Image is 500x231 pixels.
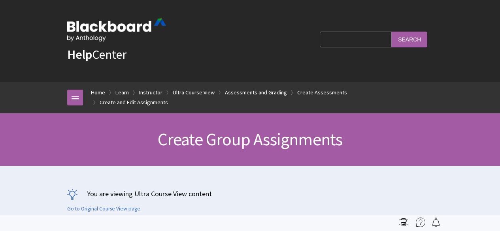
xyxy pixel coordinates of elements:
img: Blackboard by Anthology [67,19,166,41]
img: Print [399,218,408,227]
strong: Help [67,47,92,62]
a: Assessments and Grading [225,88,287,98]
img: More help [416,218,425,227]
a: Home [91,88,105,98]
a: Create Assessments [297,88,347,98]
a: Ultra Course View [173,88,215,98]
a: Instructor [139,88,162,98]
a: Create and Edit Assignments [100,98,168,107]
a: Go to Original Course View page. [67,205,142,212]
a: Learn [115,88,129,98]
p: You are viewing Ultra Course View content [67,189,433,199]
span: Create Group Assignments [158,128,343,150]
a: HelpCenter [67,47,126,62]
img: Follow this page [431,218,441,227]
input: Search [392,32,427,47]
